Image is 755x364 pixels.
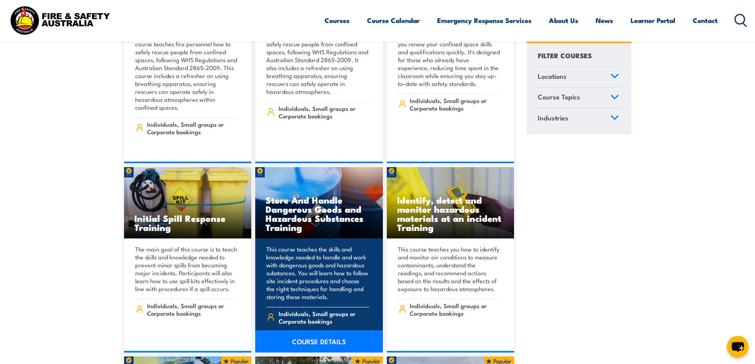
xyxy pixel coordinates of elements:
[538,71,567,82] span: Locations
[266,195,373,232] h3: Store And Handle Dangerous Goods and Hazardous Substances Training
[387,167,514,238] img: Identify, detect and monitor hazardous materials at an incident Training
[596,10,613,31] a: News
[134,213,241,232] h3: Initial Spill Response Training
[538,112,568,123] span: Industries
[538,50,592,61] h4: FILTER COURSES
[135,245,238,293] p: The main goal of this course is to teach the skills and knowledge needed to prevent minor spills ...
[279,310,369,325] span: Individuals, Small groups or Corporate bookings
[255,330,383,353] a: COURSE DETAILS
[124,167,252,238] a: Initial Spill Response Training
[367,10,420,31] a: Course Calendar
[147,302,238,317] span: Individuals, Small groups or Corporate bookings
[255,167,383,238] img: Dangerous Goods
[538,92,580,103] span: Course Topics
[549,10,578,31] a: About Us
[410,302,501,317] span: Individuals, Small groups or Corporate bookings
[631,10,675,31] a: Learner Portal
[147,120,238,135] span: Individuals, Small groups or Corporate bookings
[410,97,501,112] span: Individuals, Small groups or Corporate bookings
[693,10,718,31] a: Contact
[124,167,252,238] img: Initial Spill Response
[266,245,369,301] p: This course teaches the skills and knowledge needed to handle and work with dangerous goods and h...
[397,195,504,232] h3: Identify, detect and monitor hazardous materials at an incident Training
[398,32,501,88] p: This one-day refresher course helps you renew your confined space skills and qualifications quick...
[279,105,369,120] span: Individuals, Small groups or Corporate bookings
[398,245,501,293] p: This course teaches you how to identify and monitor air conditions to measure contaminants, under...
[135,32,238,111] p: Our confined space rescue training course teaches fire personnel how to safely rescue people from...
[255,167,383,238] a: Store And Handle Dangerous Goods and Hazardous Substances Training
[534,67,623,88] a: Locations
[727,336,749,358] button: chat-button
[437,10,531,31] a: Emergency Response Services
[534,109,623,129] a: Industries
[266,32,369,95] p: This course teaches your team how to safely rescue people from confined spaces, following WHS Reg...
[325,10,350,31] a: Courses
[534,88,623,109] a: Course Topics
